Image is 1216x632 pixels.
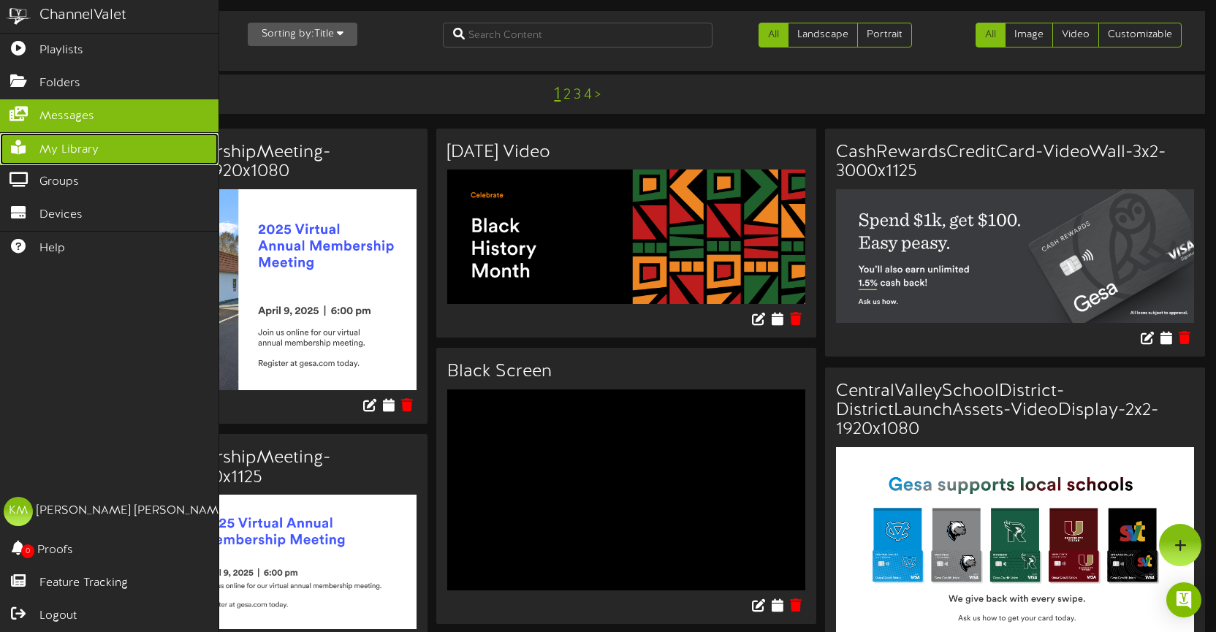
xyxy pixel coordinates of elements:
span: Help [39,240,65,257]
a: All [976,23,1006,47]
a: Video [1052,23,1099,47]
span: Logout [39,608,77,625]
a: Customizable [1098,23,1182,47]
h3: CashRewardsCreditCard-VideoWall-3x2-3000x1125 [836,143,1194,182]
a: 1 [554,85,560,104]
a: Image [1005,23,1053,47]
a: 2 [563,87,571,103]
span: Feature Tracking [39,575,128,592]
div: KM [4,497,33,526]
img: cf135de0-0af7-4256-a3f2-53e2f9962debindoordisplaystaticblackscreen_v3.png [447,389,805,590]
div: [PERSON_NAME] [PERSON_NAME] [37,503,229,519]
h3: 2025AnnualMembershipMeeting-VideoWall-3x2-3000x1125 [58,449,417,487]
span: Devices [39,207,83,224]
a: Landscape [788,23,858,47]
a: 3 [574,87,581,103]
div: Open Intercom Messenger [1166,582,1201,617]
span: 0 [21,544,34,558]
span: My Library [39,142,99,159]
a: > [595,87,601,103]
span: Groups [39,174,79,191]
span: Proofs [37,542,73,559]
div: ChannelValet [39,5,126,26]
a: All [759,23,788,47]
input: Search Content [443,23,713,47]
button: Sorting by:Title [248,23,357,46]
img: 00a3c30e-9b46-45c1-8727-73d2cf6d2ffa.png [58,495,417,629]
h3: CentralValleySchoolDistrict-DistrictLaunchAssets-VideoDisplay-2x2-1920x1080 [836,382,1194,440]
a: Portrait [857,23,912,47]
span: Messages [39,108,94,125]
img: b6b5d614-fda7-4a0f-9a23-f1e9489ef9d4.png [836,189,1194,324]
h3: 2025AnnualMembershipMeeting-VideoDisplay-2x2-1920x1080 [58,143,417,182]
span: Folders [39,75,80,92]
h3: [DATE] Video [447,143,805,162]
img: 89d16ee5-64e1-4b97-9e62-85a7b17c9275.png [58,189,417,390]
h3: Black Screen [447,362,805,381]
span: Playlists [39,42,83,59]
img: ac098eaa-fdd9-4b08-a67d-5b175b1fae80videowall-blackhistorymonth.png [447,170,805,304]
a: 4 [584,87,592,103]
